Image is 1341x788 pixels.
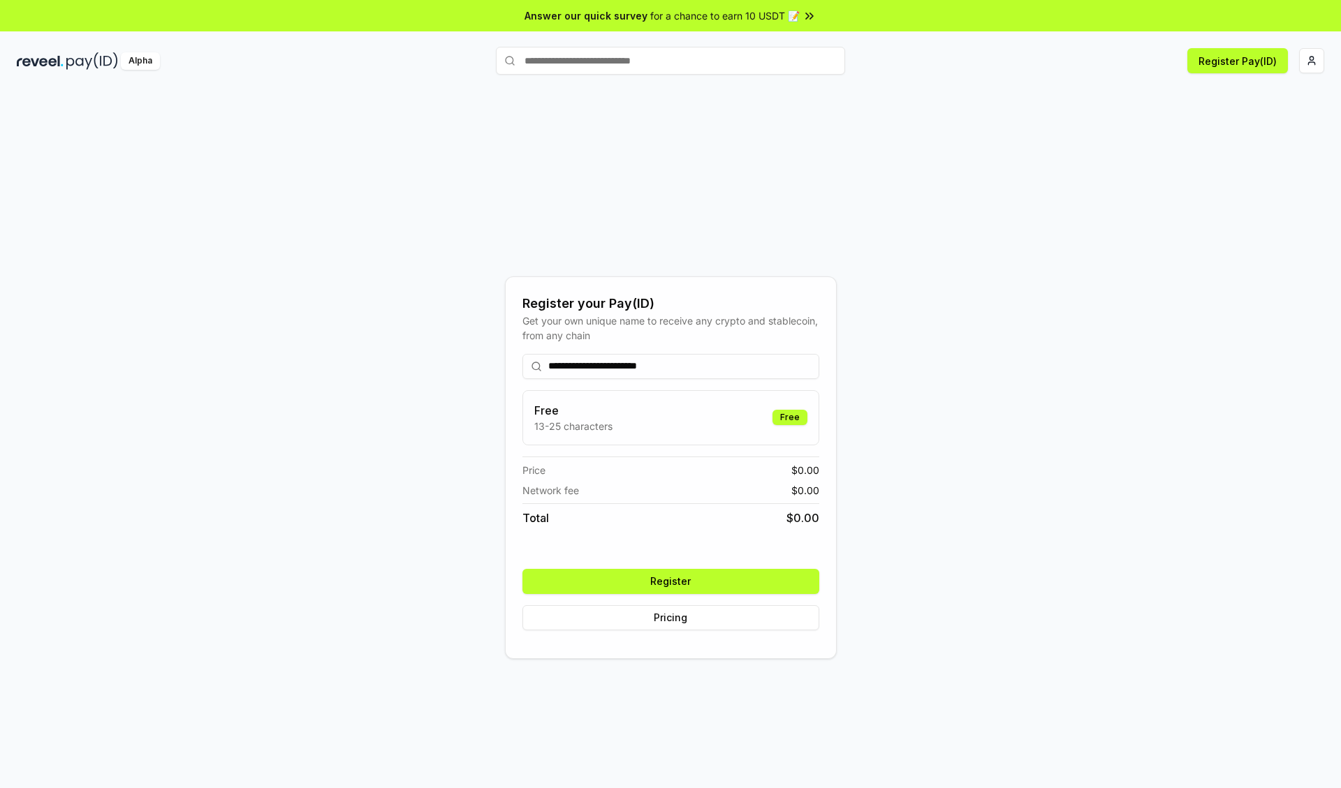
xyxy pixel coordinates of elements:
[772,410,807,425] div: Free
[534,402,613,419] h3: Free
[522,294,819,313] div: Register your Pay(ID)
[791,483,819,498] span: $ 0.00
[534,419,613,433] p: 13-25 characters
[522,510,549,526] span: Total
[1187,48,1288,73] button: Register Pay(ID)
[786,510,819,526] span: $ 0.00
[525,8,647,23] span: Answer our quick survey
[522,605,819,630] button: Pricing
[650,8,800,23] span: for a chance to earn 10 USDT 📝
[791,463,819,477] span: $ 0.00
[522,569,819,594] button: Register
[522,463,545,477] span: Price
[17,52,64,70] img: reveel_dark
[66,52,118,70] img: pay_id
[522,483,579,498] span: Network fee
[522,313,819,343] div: Get your own unique name to receive any crypto and stablecoin, from any chain
[121,52,160,70] div: Alpha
